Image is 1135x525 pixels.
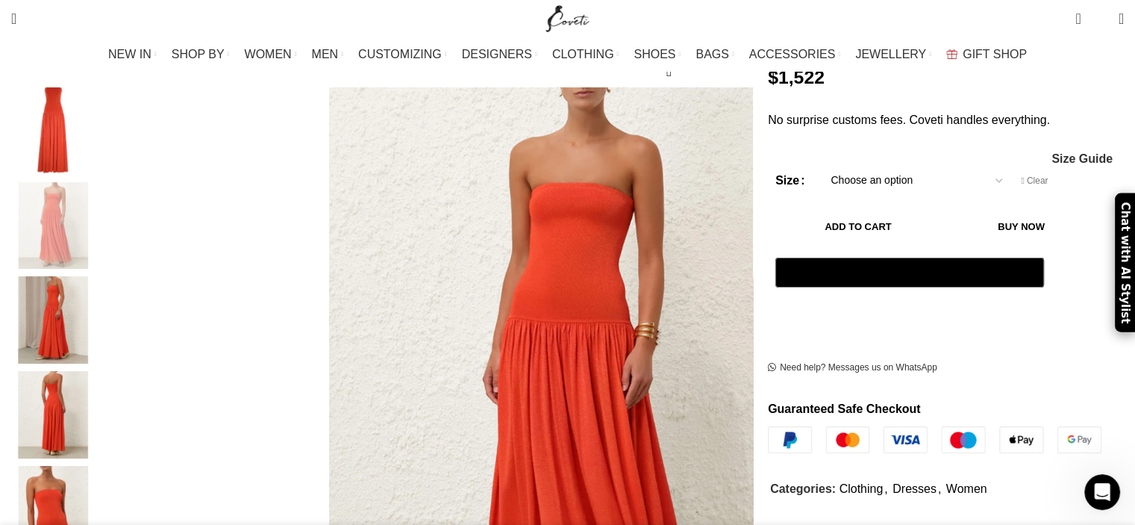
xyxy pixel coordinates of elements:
[938,479,941,499] span: ,
[695,40,734,69] a: BAGS
[749,40,841,69] a: ACCESSORIES
[1021,175,1048,187] a: Clear options
[946,49,957,59] img: GiftBag
[7,371,99,459] img: Zimmermann dresses
[312,47,339,61] span: MEN
[855,47,926,61] span: JEWELLERY
[1077,7,1088,19] span: 0
[946,40,1027,69] a: GIFT SHOP
[775,258,1044,288] button: Pay with GPay
[884,479,887,499] span: ,
[770,482,836,495] span: Categories:
[1092,4,1107,34] div: My Wishlist
[768,426,1101,453] img: guaranteed-safe-checkout-bordered.j
[462,40,537,69] a: DESIGNERS
[312,40,343,69] a: MEN
[4,40,1131,69] div: Main navigation
[695,47,728,61] span: BAGS
[7,182,99,277] div: 2 / 6
[7,87,99,175] img: Zimmermann dress
[768,67,825,87] bdi: 1,522
[839,482,883,495] a: Clothing
[245,47,292,61] span: WOMEN
[462,47,532,61] span: DESIGNERS
[634,40,681,69] a: SHOES
[543,11,592,24] a: Site logo
[749,47,836,61] span: ACCESSORIES
[855,40,931,69] a: JEWELLERY
[1051,153,1113,165] a: Size Guide
[1068,4,1088,34] a: 0
[358,40,447,69] a: CUSTOMIZING
[7,276,99,364] img: Zimmermann dress
[948,211,1094,243] button: Buy now
[108,47,151,61] span: NEW IN
[7,182,99,270] img: Zimmermann dresses
[1095,15,1107,26] span: 0
[775,211,941,243] button: Add to cart
[172,40,230,69] a: SHOP BY
[768,67,778,87] span: $
[768,362,937,374] a: Need help? Messages us on WhatsApp
[775,171,804,190] label: Size
[245,40,297,69] a: WOMEN
[963,47,1027,61] span: GIFT SHOP
[108,40,157,69] a: NEW IN
[892,482,937,495] a: Dresses
[358,47,442,61] span: CUSTOMIZING
[946,482,987,495] a: Women
[772,296,1047,332] iframe: Secure express checkout frame
[634,47,675,61] span: SHOES
[552,47,614,61] span: CLOTHING
[7,276,99,371] div: 3 / 6
[7,87,99,182] div: 1 / 6
[552,40,619,69] a: CLOTHING
[1084,474,1120,510] iframe: Intercom live chat
[172,47,225,61] span: SHOP BY
[768,403,921,415] strong: Guaranteed Safe Checkout
[7,371,99,466] div: 4 / 6
[768,111,1124,130] p: No surprise customs fees. Coveti handles everything.
[4,4,24,34] a: Search
[1051,153,1113,165] span: Size Guide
